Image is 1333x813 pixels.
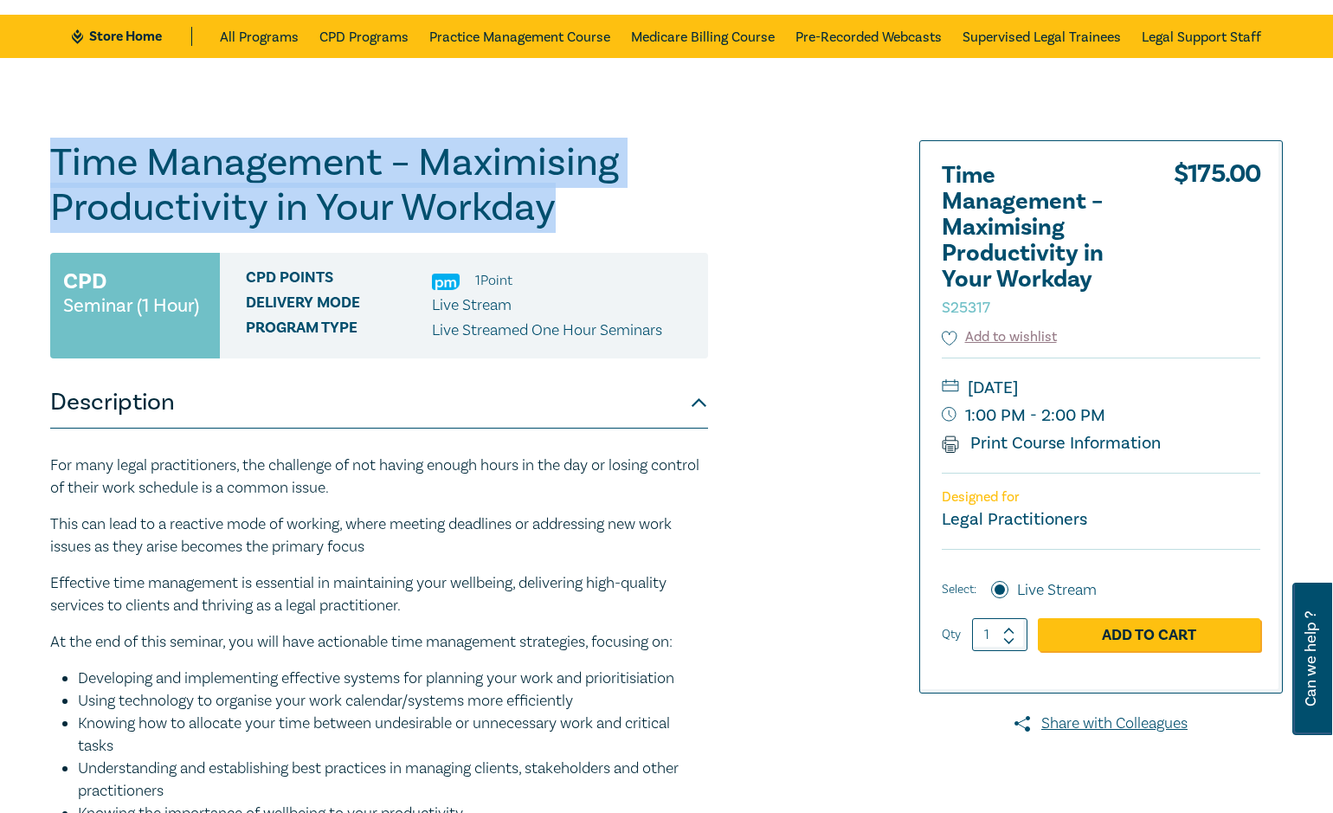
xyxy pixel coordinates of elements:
[1017,579,1097,602] label: Live Stream
[50,572,708,617] p: Effective time management is essential in maintaining your wellbeing, delivering high-quality ser...
[63,297,199,314] small: Seminar (1 Hour)
[63,266,106,297] h3: CPD
[246,294,432,317] span: Delivery Mode
[246,269,432,292] span: CPD Points
[942,625,961,644] label: Qty
[50,513,708,558] p: This can lead to a reactive mode of working, where meeting deadlines or addressing new work issue...
[78,668,708,690] li: Developing and implementing effective systems for planning your work and prioritisiation
[475,269,512,292] li: 1 Point
[246,319,432,342] span: Program type
[78,690,708,713] li: Using technology to organise your work calendar/systems more efficiently
[50,377,708,429] button: Description
[942,163,1132,319] h2: Time Management – Maximising Productivity in Your Workday
[1142,15,1261,58] a: Legal Support Staff
[78,713,708,758] li: Knowing how to allocate your time between undesirable or unnecessary work and critical tasks
[78,758,708,803] li: Understanding and establishing best practices in managing clients, stakeholders and other practit...
[942,402,1260,429] small: 1:00 PM - 2:00 PM
[1303,593,1319,725] span: Can we help ?
[220,15,299,58] a: All Programs
[942,508,1087,531] small: Legal Practitioners
[942,432,1161,455] a: Print Course Information
[942,374,1260,402] small: [DATE]
[50,455,708,500] p: For many legal practitioners, the challenge of not having enough hours in the day or losing contr...
[432,274,460,290] img: Practice Management & Business Skills
[942,489,1260,506] p: Designed for
[963,15,1121,58] a: Supervised Legal Trainees
[50,140,708,230] h1: Time Management – Maximising Productivity in Your Workday
[942,580,976,599] span: Select:
[919,713,1283,735] a: Share with Colleagues
[631,15,775,58] a: Medicare Billing Course
[972,618,1027,651] input: 1
[429,15,610,58] a: Practice Management Course
[1174,163,1260,327] div: $ 175.00
[50,631,708,654] p: At the end of this seminar, you will have actionable time management strategies, focusing on:
[942,327,1057,347] button: Add to wishlist
[72,27,192,46] a: Store Home
[795,15,942,58] a: Pre-Recorded Webcasts
[942,298,990,318] small: S25317
[432,295,512,315] span: Live Stream
[319,15,409,58] a: CPD Programs
[432,319,662,342] p: Live Streamed One Hour Seminars
[1038,618,1260,651] a: Add to Cart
